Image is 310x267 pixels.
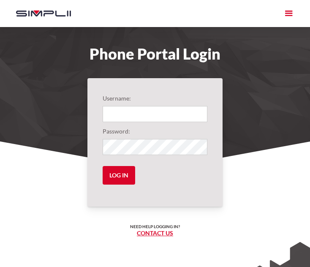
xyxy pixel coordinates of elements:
form: Login [103,93,207,191]
input: Log in [103,166,135,185]
h1: Phone Portal Login [8,30,302,62]
label: Password: [103,126,207,136]
h6: Need help logging in? ‍ [130,223,180,237]
label: Username: [103,93,207,104]
img: Simplii [16,9,71,18]
a: Contact us [137,229,173,237]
